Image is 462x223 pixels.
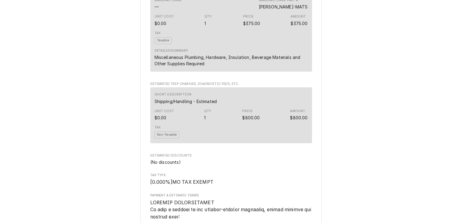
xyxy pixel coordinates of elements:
div: Amount [291,14,306,19]
span: Tax Type [150,173,312,178]
span: [ 0.000 %] MO TAX EXEMPT [150,179,213,185]
div: Price [242,115,260,121]
div: Price [243,20,260,27]
div: Estimated Discounts [150,153,312,165]
div: Short Description [155,92,192,97]
div: Amount [290,109,305,114]
div: Price [242,109,252,114]
div: Amount [290,109,307,121]
div: Price [243,14,253,19]
span: Taxable [155,37,172,44]
div: Tax [155,31,161,36]
div: Manufacturer [155,4,159,10]
div: Amount [291,20,307,27]
div: Quantity [204,109,212,121]
div: Part Number [259,4,308,10]
div: Short Description [155,92,217,104]
div: Quantity [204,115,206,121]
div: Quantity [204,20,206,27]
div: Qty. [204,109,212,114]
div: Detailed Summary [155,48,188,53]
div: Unit Cost [155,109,174,114]
div: Amount [290,115,307,121]
div: Estimated Discounts List [150,159,312,165]
div: Amount [291,14,307,26]
div: Price [242,109,260,121]
div: Unit Cost [155,14,174,19]
div: Cost [155,109,174,121]
div: Qty. [204,14,213,19]
div: Cost [155,20,167,27]
div: Estimated Trip Charges, Diagnostic Fees, etc. List [150,87,312,146]
div: Miscellaneous Plumbing, Hardware, Insulation, Beverage Materials and Other Supplies Required [155,54,308,67]
span: Payment & Estimate Terms [150,193,312,198]
div: Line Item [150,87,312,143]
div: Quantity [204,14,213,26]
span: Tax Type [150,179,312,186]
span: Estimated Discounts [150,153,312,158]
div: Short Description [155,98,217,105]
div: Tax [155,125,161,130]
div: Cost [155,14,174,26]
span: Estimated Trip Charges, Diagnostic Fees, etc. [150,82,312,86]
div: Price [243,14,260,26]
div: Cost [155,115,167,121]
div: Estimated Trip Charges, Diagnostic Fees, etc. [150,82,312,146]
div: Tax Type [150,173,312,186]
span: Non-Taxable [155,131,180,138]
